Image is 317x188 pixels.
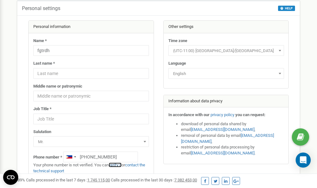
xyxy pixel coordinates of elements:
[278,6,295,11] button: HELP
[33,162,149,174] p: Your phone number is not verified. You can or
[111,178,197,182] span: Calls processed in the last 30 days :
[26,178,110,182] span: Calls processed in the last 7 days :
[109,163,122,167] a: verify it
[171,46,282,55] span: (UTC-11:00) Pacific/Midway
[29,21,154,33] div: Personal information
[181,133,274,144] a: [EMAIL_ADDRESS][DOMAIN_NAME]
[33,114,149,124] input: Job Title
[191,127,254,132] a: [EMAIL_ADDRESS][DOMAIN_NAME]
[164,21,289,33] div: Other settings
[168,45,284,56] span: (UTC-11:00) Pacific/Midway
[33,129,51,135] label: Salutation
[174,178,197,182] u: 7 382 453,00
[33,68,149,79] input: Last name
[87,178,110,182] u: 1 745 115,00
[33,38,47,44] label: Name *
[36,137,147,146] span: Mr.
[296,153,311,168] div: Open Intercom Messenger
[168,112,210,117] strong: In accordance with our
[33,106,52,112] label: Job Title *
[33,136,149,147] span: Mr.
[191,151,254,155] a: [EMAIL_ADDRESS][DOMAIN_NAME]
[3,170,18,185] button: Open CMP widget
[168,61,186,67] label: Language
[168,68,284,79] span: English
[33,83,82,89] label: Middle name or patronymic
[171,69,282,78] span: English
[164,95,289,108] div: Information about data privacy
[168,38,187,44] label: Time zone
[33,91,149,101] input: Middle name or patronymic
[33,154,62,160] label: Phone number *
[22,6,60,11] h5: Personal settings
[33,45,149,56] input: Name
[33,163,145,173] a: contact the technical support
[181,144,284,156] li: restriction of personal data processing by email .
[63,152,138,162] input: +1-800-555-55-55
[63,152,78,162] div: Telephone country code
[210,112,234,117] a: privacy policy
[181,121,284,133] li: download of personal data shared by email ,
[235,112,265,117] strong: you can request:
[181,133,284,144] li: removal of personal data by email ,
[33,61,55,67] label: Last name *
